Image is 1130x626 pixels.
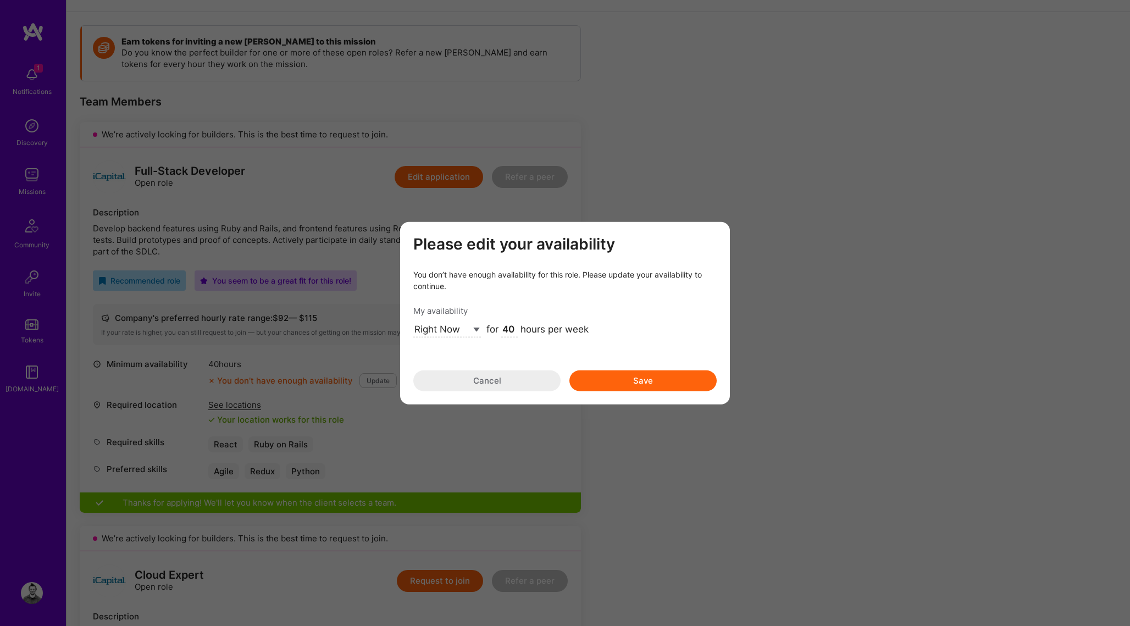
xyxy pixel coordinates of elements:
[400,221,730,405] div: modal
[501,323,518,337] input: XX
[569,370,717,391] button: Save
[413,370,561,391] button: Cancel
[413,305,717,317] div: My availability
[413,235,717,253] h3: Please edit your availability
[486,323,589,337] div: for hours per week
[413,269,717,292] div: You don’t have enough availability for this role. Please update your availability to continue.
